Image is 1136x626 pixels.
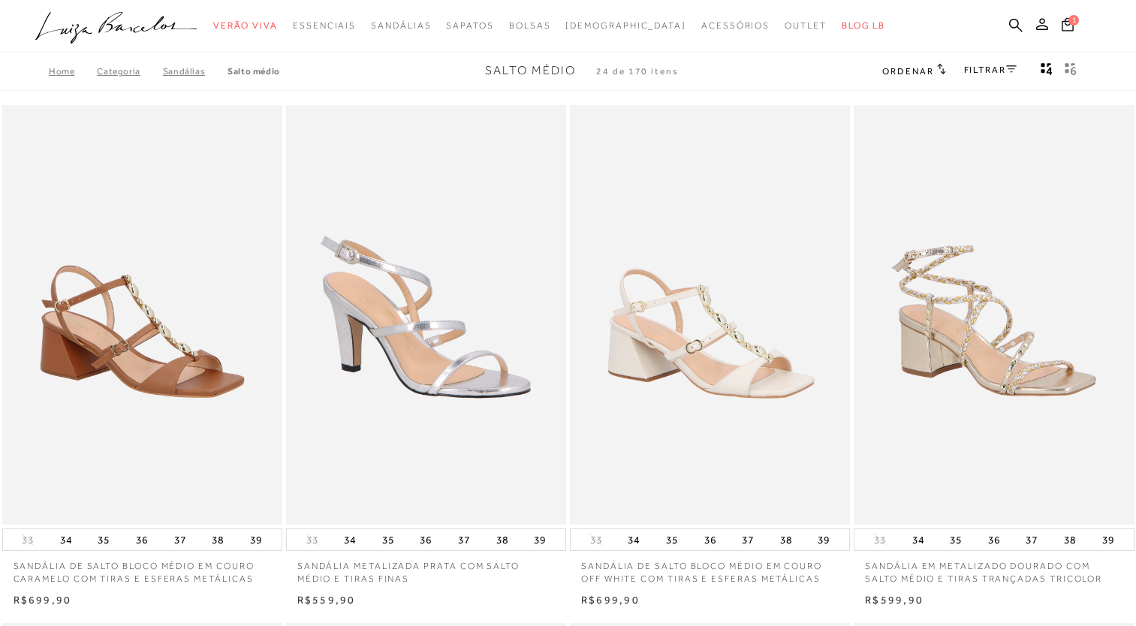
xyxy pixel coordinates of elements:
[869,533,890,547] button: 33
[453,529,475,550] button: 37
[855,107,1132,523] a: SANDÁLIA EM METALIZADO DOURADO COM SALTO MÉDIO E TIRAS TRANÇADAS TRICOLOR SANDÁLIA EM METALIZADO ...
[785,20,827,31] span: Outlet
[446,20,493,31] span: Sapatos
[371,12,431,40] a: noSubCategoriesText
[170,529,191,550] button: 37
[1060,62,1081,81] button: gridText6Desc
[908,529,929,550] button: 34
[4,107,281,523] img: SANDÁLIA DE SALTO BLOCO MÉDIO EM COURO CARAMELO COM TIRAS E ESFERAS METÁLICAS
[213,20,278,31] span: Verão Viva
[842,12,885,40] a: BLOG LB
[485,64,576,77] span: Salto Médio
[1059,529,1080,550] button: 38
[17,533,38,547] button: 33
[446,12,493,40] a: noSubCategoriesText
[339,529,360,550] button: 34
[492,529,513,550] button: 38
[131,529,152,550] button: 36
[1098,529,1119,550] button: 39
[293,20,356,31] span: Essenciais
[509,12,551,40] a: noSubCategoriesText
[623,529,644,550] button: 34
[288,107,565,523] a: SANDÁLIA METALIZADA PRATA COM SALTO MÉDIO E TIRAS FINAS SANDÁLIA METALIZADA PRATA COM SALTO MÉDIO...
[415,529,436,550] button: 36
[93,529,114,550] button: 35
[213,12,278,40] a: noSubCategoriesText
[701,20,770,31] span: Acessórios
[97,66,162,77] a: Categoria
[14,594,72,606] span: R$699,90
[293,12,356,40] a: noSubCategoriesText
[737,529,758,550] button: 37
[776,529,797,550] button: 38
[586,533,607,547] button: 33
[964,65,1017,75] a: FILTRAR
[1068,15,1079,26] span: 1
[882,66,933,77] span: Ordenar
[842,20,885,31] span: BLOG LB
[297,594,356,606] span: R$559,90
[785,12,827,40] a: noSubCategoriesText
[529,529,550,550] button: 39
[49,66,97,77] a: Home
[286,551,566,585] a: SANDÁLIA METALIZADA PRATA COM SALTO MÉDIO E TIRAS FINAS
[288,107,565,523] img: SANDÁLIA METALIZADA PRATA COM SALTO MÉDIO E TIRAS FINAS
[246,529,267,550] button: 39
[378,529,399,550] button: 35
[228,66,280,77] a: Salto Médio
[371,20,431,31] span: Sandálias
[1036,62,1057,81] button: Mostrar 4 produtos por linha
[2,551,282,585] a: SANDÁLIA DE SALTO BLOCO MÉDIO EM COURO CARAMELO COM TIRAS E ESFERAS METÁLICAS
[581,594,640,606] span: R$699,90
[571,107,848,523] a: SANDÁLIA DE SALTO BLOCO MÉDIO EM COURO OFF WHITE COM TIRAS E ESFERAS METÁLICAS SANDÁLIA DE SALTO ...
[700,529,721,550] button: 36
[570,551,850,585] a: SANDÁLIA DE SALTO BLOCO MÉDIO EM COURO OFF WHITE COM TIRAS E ESFERAS METÁLICAS
[571,107,848,523] img: SANDÁLIA DE SALTO BLOCO MÉDIO EM COURO OFF WHITE COM TIRAS E ESFERAS METÁLICAS
[565,20,686,31] span: [DEMOGRAPHIC_DATA]
[1057,17,1078,37] button: 1
[701,12,770,40] a: noSubCategoriesText
[865,594,924,606] span: R$599,90
[813,529,834,550] button: 39
[855,107,1132,523] img: SANDÁLIA EM METALIZADO DOURADO COM SALTO MÉDIO E TIRAS TRANÇADAS TRICOLOR
[596,66,679,77] span: 24 de 170 itens
[945,529,966,550] button: 35
[4,107,281,523] a: SANDÁLIA DE SALTO BLOCO MÉDIO EM COURO CARAMELO COM TIRAS E ESFERAS METÁLICAS SANDÁLIA DE SALTO B...
[56,529,77,550] button: 34
[163,66,228,77] a: SANDÁLIAS
[207,529,228,550] button: 38
[565,12,686,40] a: noSubCategoriesText
[302,533,323,547] button: 33
[509,20,551,31] span: Bolsas
[854,551,1134,585] a: SANDÁLIA EM METALIZADO DOURADO COM SALTO MÉDIO E TIRAS TRANÇADAS TRICOLOR
[661,529,683,550] button: 35
[984,529,1005,550] button: 36
[1021,529,1042,550] button: 37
